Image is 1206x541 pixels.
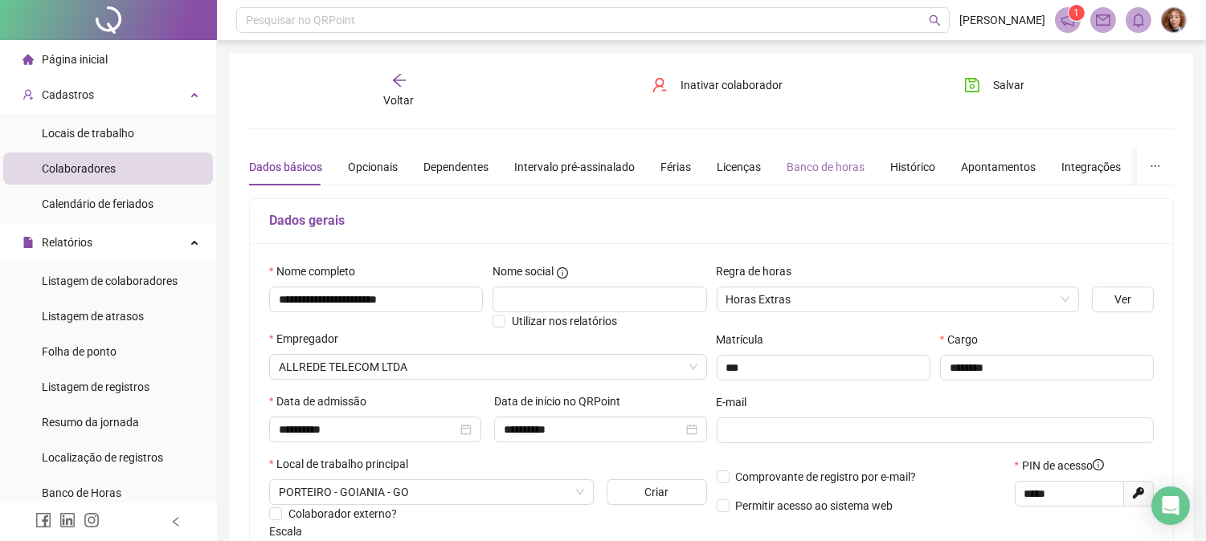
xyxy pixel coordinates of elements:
[717,262,803,280] label: Regra de horas
[59,512,76,528] span: linkedin
[1092,287,1154,312] button: Ver
[22,237,34,248] span: file
[42,310,144,323] span: Listagem de atrasos
[269,523,313,540] label: Escala
[269,455,419,473] label: Local de trabalho principal
[952,72,1036,98] button: Salvar
[726,287,1069,311] span: Horas Extras
[279,355,697,379] span: ALLREDE TELECOM LTDA
[717,158,761,176] div: Licenças
[269,393,377,410] label: Data de admissão
[42,236,92,249] span: Relatórios
[1061,158,1121,176] div: Integrações
[348,158,398,176] div: Opcionais
[84,512,100,528] span: instagram
[42,416,139,429] span: Resumo da jornada
[961,158,1036,176] div: Apontamentos
[512,315,617,327] span: Utilizar nos relatórios
[964,77,980,93] span: save
[993,76,1024,94] span: Salvar
[1151,486,1190,525] div: Open Intercom Messenger
[557,267,568,279] span: info-circle
[269,211,1154,230] h5: Dados gerais
[607,479,706,505] button: Criar
[1093,459,1104,470] span: info-circle
[1114,291,1131,308] span: Ver
[1131,13,1146,27] span: bell
[391,72,407,88] span: arrow-left
[42,275,178,287] span: Listagem de colaboradores
[929,14,941,26] span: search
[42,53,108,66] span: Página inicial
[787,158,865,176] div: Banco de horas
[423,158,489,176] div: Dependentes
[1022,457,1104,474] span: PIN de acesso
[640,72,795,98] button: Inativar colaborador
[652,77,668,93] span: user-delete
[170,516,182,527] span: left
[890,158,935,176] div: Histórico
[736,470,917,483] span: Comprovante de registro por e-mail?
[494,393,631,410] label: Data de início no QRPoint
[1162,8,1186,32] img: 75204
[249,158,322,176] div: Dados básicos
[681,76,783,94] span: Inativar colaborador
[42,451,163,464] span: Localização de registros
[42,162,116,175] span: Colaboradores
[644,483,668,501] span: Criar
[1069,5,1085,21] sup: 1
[279,480,584,504] span: PORTEIRO - GOIANIA - GO
[940,331,988,348] label: Cargo
[42,345,117,358] span: Folha de ponto
[42,88,94,101] span: Cadastros
[384,94,415,107] span: Voltar
[959,11,1045,29] span: [PERSON_NAME]
[288,507,397,520] span: Colaborador externo?
[42,127,134,140] span: Locais de trabalho
[736,499,893,512] span: Permitir acesso ao sistema web
[1137,148,1174,185] button: ellipsis
[22,54,34,65] span: home
[514,158,635,176] div: Intervalo pré-assinalado
[1096,13,1110,27] span: mail
[1074,7,1080,18] span: 1
[1150,161,1161,172] span: ellipsis
[269,262,366,280] label: Nome completo
[42,486,121,499] span: Banco de Horas
[660,158,691,176] div: Férias
[22,89,34,100] span: user-add
[35,512,51,528] span: facebook
[1061,13,1075,27] span: notification
[717,393,758,411] label: E-mail
[717,331,775,348] label: Matrícula
[42,380,149,393] span: Listagem de registros
[269,330,349,348] label: Empregador
[493,262,554,280] span: Nome social
[42,197,153,210] span: Calendário de feriados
